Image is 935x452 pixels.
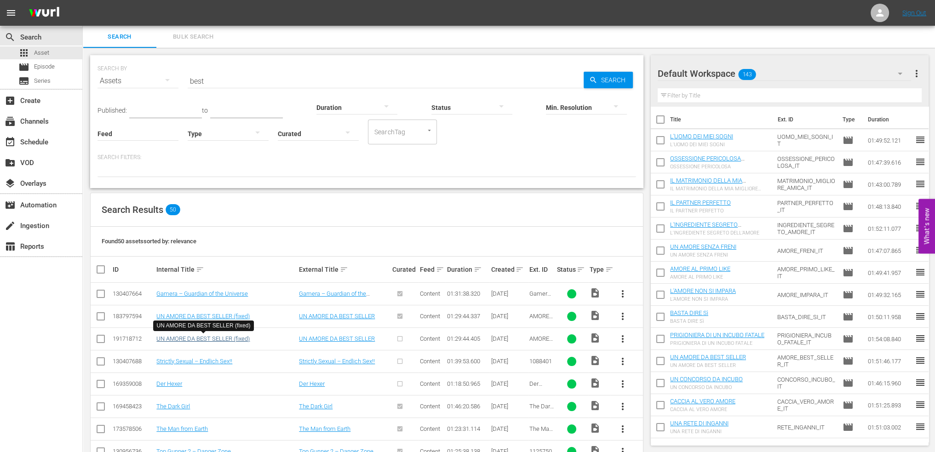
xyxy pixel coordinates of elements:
[113,425,154,432] div: 173578506
[420,313,440,320] span: Content
[447,358,488,365] div: 01:39:53.600
[516,265,524,274] span: sort
[843,333,854,344] span: Episode
[102,238,196,245] span: Found 50 assets sorted by: relevance
[915,245,926,256] span: reorder
[420,425,440,432] span: Content
[670,309,708,316] a: BASTA DIRE Sì
[447,380,488,387] div: 01:18:50.965
[447,335,488,342] div: 01:29:44.405
[843,201,854,212] span: Episode
[612,328,634,350] button: more_vert
[196,265,204,274] span: sort
[617,311,628,322] span: more_vert
[670,406,735,412] div: CACCIA AL VERO AMORE
[529,425,553,446] span: The Man from Earth
[670,208,731,214] div: IL PARTNER PERFETTO
[5,241,16,252] span: Reports
[774,195,839,217] td: PARTNER_PERFETTO_IT
[670,199,731,206] a: IL PARTNER PERFETTO
[911,68,922,79] span: more_vert
[22,2,66,24] img: ans4CAIJ8jUAAAAAAAAAAAAAAAAAAAAAAAAgQb4GAAAAAAAAAAAAAAAAAAAAAAAAJMjXAAAAAAAAAAAAAAAAAAAAAAAAgAT5G...
[556,264,587,275] div: Status
[864,284,915,306] td: 01:49:32.165
[670,155,745,176] a: OSSESSIONE PERICOLOSA (OSSESSIONE PERICOLOSA (VARIANT))
[34,48,49,57] span: Asset
[617,288,628,299] span: more_vert
[864,350,915,372] td: 01:51:46.177
[447,403,488,410] div: 01:46:20.586
[491,290,526,297] div: [DATE]
[340,265,348,274] span: sort
[612,350,634,372] button: more_vert
[670,142,733,148] div: L'UOMO DEI MIEI SOGNI
[491,380,526,387] div: [DATE]
[843,267,854,278] span: Episode
[491,335,526,342] div: [DATE]
[670,177,746,191] a: IL MATRIMONIO DELLA MIA MIGLIORE AMICA
[156,358,232,365] a: Strictly Sexual – Endlich Sex!!
[612,418,634,440] button: more_vert
[774,262,839,284] td: AMORE_PRIMO_LIKE_IT
[474,265,482,274] span: sort
[670,230,770,236] div: L'INGREDIENTE SEGRETO DELL'AMORE
[670,243,736,250] a: UN AMORE SENZA FRENI
[612,305,634,327] button: more_vert
[612,395,634,418] button: more_vert
[5,220,16,231] span: Ingestion
[447,290,488,297] div: 01:31:38.320
[420,335,440,342] span: Content
[670,340,764,346] div: PRIGIONIERA DI UN INCUBO FATALE
[837,107,862,132] th: Type
[915,333,926,344] span: reorder
[670,318,708,324] div: BASTA DIRE Sì
[529,290,553,325] span: Gamera – Guardian of the Universe
[18,47,29,58] span: Asset
[420,290,440,297] span: Content
[491,313,526,320] div: [DATE]
[18,75,29,86] span: Series
[113,403,154,410] div: 169458423
[670,429,728,435] div: UNA RETE DI INGANNI
[491,403,526,410] div: [DATE]
[5,95,16,106] span: Create
[911,63,922,85] button: more_vert
[491,358,526,365] div: [DATE]
[34,76,51,86] span: Series
[617,333,628,344] span: more_vert
[617,401,628,412] span: more_vert
[670,221,741,235] a: L'INGREDIENTE SEGRETO DELL'AMORE
[5,137,16,148] span: Schedule
[491,264,526,275] div: Created
[864,328,915,350] td: 01:54:08.840
[843,157,854,168] span: Episode
[577,265,585,274] span: sort
[590,378,601,389] span: Video
[774,129,839,151] td: UOMO_MIEI_SOGNI_IT
[88,32,151,42] span: Search
[166,204,180,215] span: 50
[617,423,628,435] span: more_vert
[113,335,154,342] div: 191718712
[774,173,839,195] td: MATRIMONIO_MIGLIORE_AMICA_IT
[864,306,915,328] td: 01:50:11.958
[156,335,250,342] a: UN AMORE DA BEST SELLER (fixed)
[447,313,488,320] div: 01:29:44.337
[843,289,854,300] span: Episode
[605,265,614,274] span: sort
[918,199,935,253] button: Open Feedback Widget
[617,356,628,367] span: more_vert
[670,287,736,294] a: L'AMORE NON SI IMPARA
[590,400,601,411] span: Video
[739,65,756,84] span: 143
[774,372,839,394] td: CONCORSO_INCUBO_IT
[299,380,325,387] a: Der Hexer
[34,62,55,71] span: Episode
[113,266,154,273] div: ID
[98,68,178,94] div: Assets
[864,394,915,416] td: 01:51:25.893
[392,266,417,273] div: Curated
[670,107,772,132] th: Title
[156,290,248,297] a: Gamera – Guardian of the Universe
[864,262,915,284] td: 01:49:41.957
